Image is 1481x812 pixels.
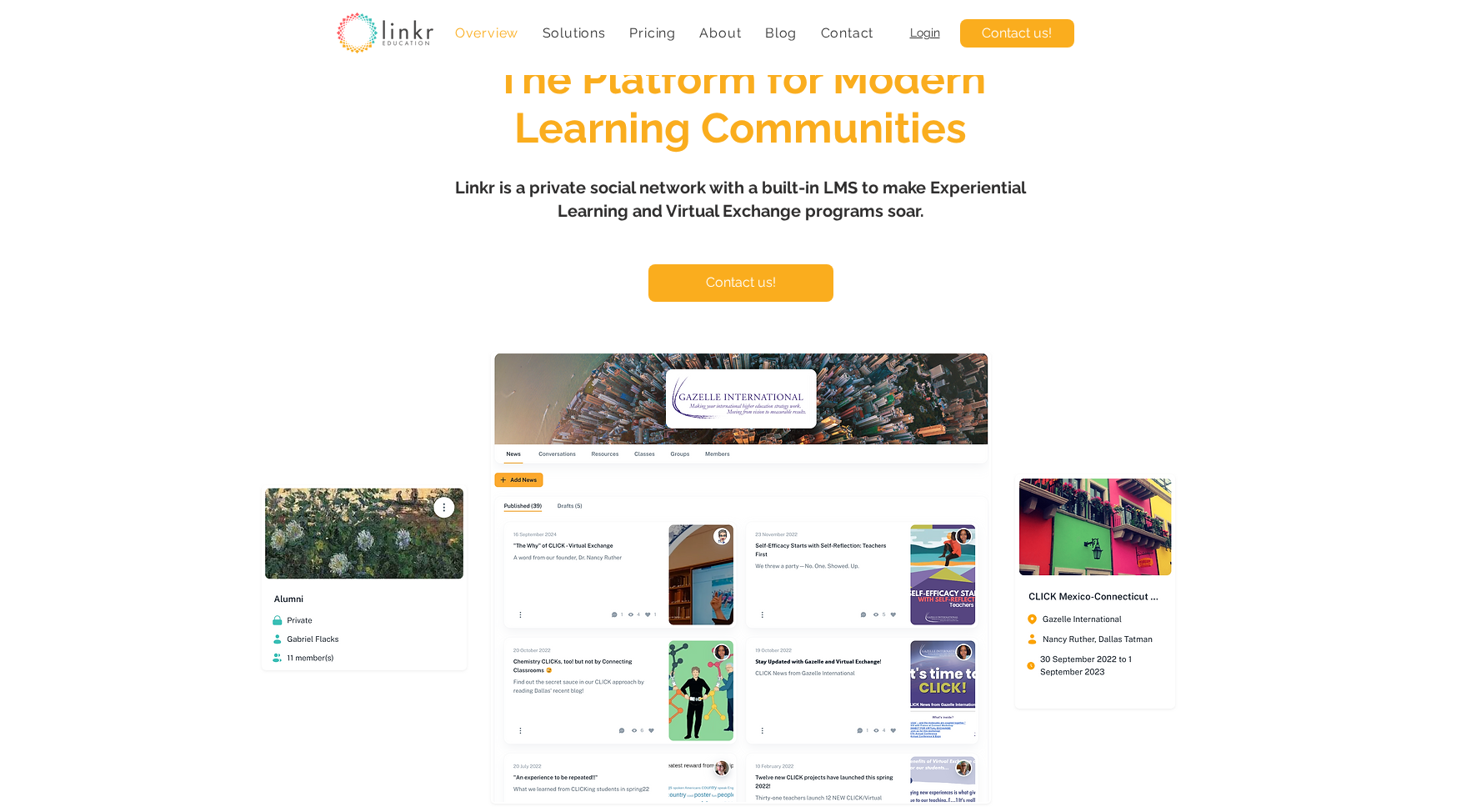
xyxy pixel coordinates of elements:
[960,19,1074,48] a: Contact us!
[706,273,776,292] span: Contact us!
[447,17,883,49] nav: Site
[765,25,797,41] span: Blog
[648,264,833,302] a: Contact us!
[982,24,1052,43] span: Contact us!
[821,25,874,41] span: Contact
[910,26,940,39] a: Login
[455,25,518,41] span: Overview
[496,54,986,153] span: The Platform for Modern Learning Communities
[1017,476,1173,707] img: linkr hero 2.png
[447,17,528,49] a: Overview
[691,17,750,49] div: About
[533,17,614,49] div: Solutions
[493,353,989,802] img: linkr hero 1.png
[629,25,676,41] span: Pricing
[812,17,882,49] a: Contact
[621,17,684,49] a: Pricing
[757,17,806,49] a: Blog
[543,25,606,41] span: Solutions
[263,487,465,669] img: linkr hero 4.png
[455,178,1026,221] span: Linkr is a private social network with a built-in LMS to make Experiential Learning and Virtual E...
[699,25,741,41] span: About
[337,13,433,53] img: linkr_logo_transparentbg.png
